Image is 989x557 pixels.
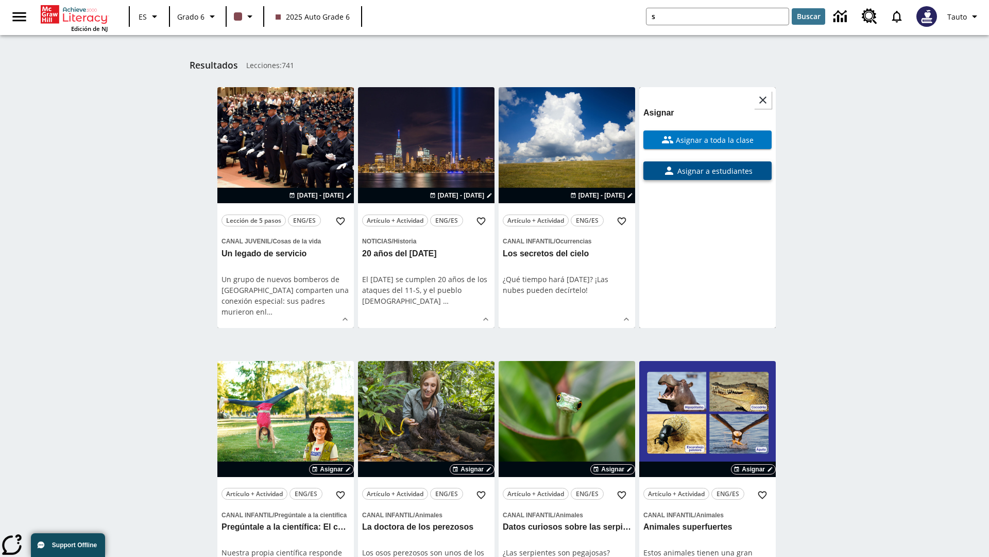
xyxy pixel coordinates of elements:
span: Lección de 5 pasos [226,215,281,226]
span: Asignar [742,465,765,474]
div: lesson details [358,87,494,328]
span: Canal Infantil [221,512,272,519]
button: Support Offline [31,533,105,557]
span: ENG/ES [435,215,458,226]
h3: La doctora de los perezosos [362,522,490,533]
button: Abrir el menú lateral [4,2,35,32]
button: Lección de 5 pasos [221,215,286,226]
span: Tauto [947,11,967,22]
span: [DATE] - [DATE] [438,191,484,200]
button: Artículo + Actividad [503,488,569,500]
button: ENG/ES [571,215,604,226]
button: ENG/ES [288,215,321,226]
span: Canal Infantil [503,512,554,519]
span: Canal Infantil [503,238,554,245]
button: Añadir a mis Favoritas [331,486,350,504]
button: Perfil/Configuración [943,7,985,26]
button: Asignar Elegir fechas [450,464,494,474]
div: El [DATE] se cumplen 20 años de los ataques del 11-S, y el pueblo [DEMOGRAPHIC_DATA] [362,274,490,306]
h1: Resultados [190,60,238,71]
span: Asignar a estudiantes [675,166,753,176]
button: Artículo + Actividad [221,488,287,500]
span: Tema: Canal juvenil/Cosas de la vida [221,235,350,247]
span: … [443,296,449,306]
span: / [271,238,272,245]
span: ENG/ES [576,215,599,226]
button: ENG/ES [571,488,604,500]
span: Tema: Canal Infantil/Ocurrencias [503,235,631,247]
span: ES [139,11,147,22]
div: Portada [41,3,108,32]
button: Asignar Elegir fechas [590,464,635,474]
span: … [267,307,272,317]
button: Añadir a mis Favoritas [753,486,772,504]
span: / [413,512,415,519]
button: Artículo + Actividad [362,215,428,226]
span: 2025 Auto Grade 6 [276,11,350,22]
button: ENG/ES [430,215,463,226]
button: Artículo + Actividad [503,215,569,226]
span: Canal Infantil [362,512,413,519]
button: Ver más [619,312,634,327]
div: Un grupo de nuevos bomberos de [GEOGRAPHIC_DATA] comparten una conexión especial: sus padres muri... [221,274,350,317]
button: Grado: Grado 6, Elige un grado [173,7,223,26]
button: Escoja un nuevo avatar [910,3,943,30]
span: / [694,512,696,519]
h3: Los secretos del cielo [503,249,631,259]
button: Buscar [792,8,825,25]
button: Ver más [337,312,353,327]
span: [DATE] - [DATE] [578,191,625,200]
button: Cerrar [754,91,772,109]
span: / [391,238,393,245]
h3: Datos curiosos sobre las serpientes [503,522,631,533]
span: Historia [394,238,417,245]
h6: Asignar [643,106,772,120]
button: Añadir a mis Favoritas [612,212,631,231]
span: l [265,307,267,317]
span: / [272,512,274,519]
h3: Un legado de servicio [221,249,350,259]
button: Ver más [478,312,493,327]
button: Artículo + Actividad [362,488,428,500]
span: Artículo + Actividad [648,488,705,499]
button: 19 ago - 19 ago Elegir fechas [287,191,354,200]
span: ENG/ES [435,488,458,499]
span: Artículo + Actividad [507,215,564,226]
span: Pregúntale a la científica [274,512,347,519]
h3: Pregúntale a la científica: El cuerpo humano [221,522,350,533]
button: Añadir a mis Favoritas [472,212,490,231]
span: Cosas de la vida [272,238,321,245]
span: Canal juvenil [221,238,271,245]
button: El color de la clase es café oscuro. Cambiar el color de la clase. [230,7,260,26]
button: 21 ago - 21 ago Elegir fechas [428,191,494,200]
button: Asignar a estudiantes [643,161,772,180]
span: Asignar [601,465,624,474]
h3: Animales superfuertes [643,522,772,533]
input: Buscar campo [646,8,789,25]
span: Artículo + Actividad [367,215,423,226]
a: Centro de información [827,3,856,31]
span: Canal Infantil [643,512,694,519]
span: ENG/ES [576,488,599,499]
img: Avatar [916,6,937,27]
span: Noticias [362,238,391,245]
span: Tema: Canal Infantil/Animales [503,509,631,520]
button: ENG/ES [430,488,463,500]
span: Edición de NJ [71,25,108,32]
a: Portada [41,4,108,25]
button: Asignar Elegir fechas [731,464,776,474]
span: Animales [415,512,442,519]
span: Tema: Canal Infantil/Animales [362,509,490,520]
button: Añadir a mis Favoritas [612,486,631,504]
span: Tema: Canal Infantil/Animales [643,509,772,520]
div: ¿Qué tiempo hará [DATE]? ¡Las nubes pueden decírtelo! [503,274,631,296]
button: Añadir a mis Favoritas [472,486,490,504]
button: 22 ago - 22 ago Elegir fechas [568,191,635,200]
button: Asignar a toda la clase [643,130,772,149]
span: Animales [555,512,583,519]
span: Animales [696,512,723,519]
a: Notificaciones [883,3,910,30]
span: / [554,238,555,245]
a: Centro de recursos, Se abrirá en una pestaña nueva. [856,3,883,30]
span: Tema: Canal Infantil/Pregúntale a la científica [221,509,350,520]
